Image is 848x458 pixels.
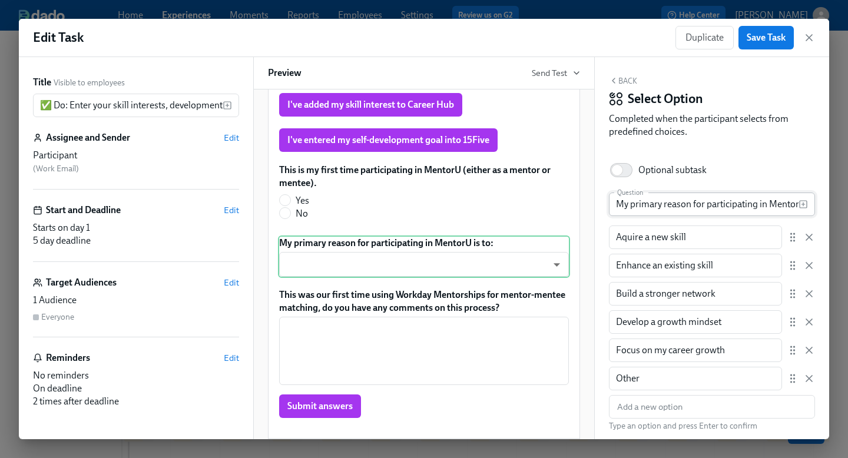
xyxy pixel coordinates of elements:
button: Edit [224,277,239,288]
div: This is my first time participating in MentorU (either as a mentor or mentee).YesNo [278,162,570,226]
div: My primary reason for participating in MentorU is to:​ [278,235,570,278]
button: Duplicate [675,26,734,49]
h6: Preview [268,67,302,79]
div: This was our first time using Workday Mentorships for mentor-mentee matching, do you have any com... [278,287,570,419]
h6: Assignee and Sender [46,131,130,144]
div: I've entered my self-development goal into 15Five [278,127,570,153]
button: Back [609,76,637,85]
span: Duplicate [685,32,724,44]
svg: Insert text variable [223,101,232,110]
button: Save Task [738,26,794,49]
div: No reminders [33,369,239,382]
div: Participant [33,149,239,162]
div: Start and DeadlineEditStarts on day 15 day deadline [33,204,239,262]
div: RemindersEditNo remindersOn deadline2 times after deadline [33,351,239,408]
div: On deadline [33,382,239,395]
input: Enter a question... [609,193,799,216]
h4: Select Option [628,90,703,108]
label: Title [33,76,51,89]
div: I've added my skill interest to Career Hub [278,92,570,118]
h6: Reminders [46,351,90,364]
h6: Target Audiences [46,276,117,289]
div: Completed when the participant selects from predefined choices. [609,112,815,138]
p: Type an option and press Enter to confirm [609,420,815,432]
div: 2 times after deadline [33,395,239,408]
span: Visible to employees [54,77,125,88]
h6: Start and Deadline [46,204,121,217]
div: Starts on day 1 [33,221,239,234]
div: Optional subtask [638,164,707,177]
button: Edit [224,204,239,216]
div: Target AudiencesEdit1 AudienceEveryone [33,276,239,337]
button: Edit [224,352,239,364]
button: Send Test [532,67,580,79]
div: 1 Audience [33,294,239,307]
span: ( Work Email ) [33,164,79,174]
h1: Edit Task [33,29,84,47]
svg: Insert text variable [799,200,808,209]
button: Edit [224,132,239,144]
div: Everyone [41,311,74,323]
div: Assignee and SenderEditParticipant (Work Email) [33,131,239,190]
span: Save Task [747,32,786,44]
span: 5 day deadline [33,235,91,246]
